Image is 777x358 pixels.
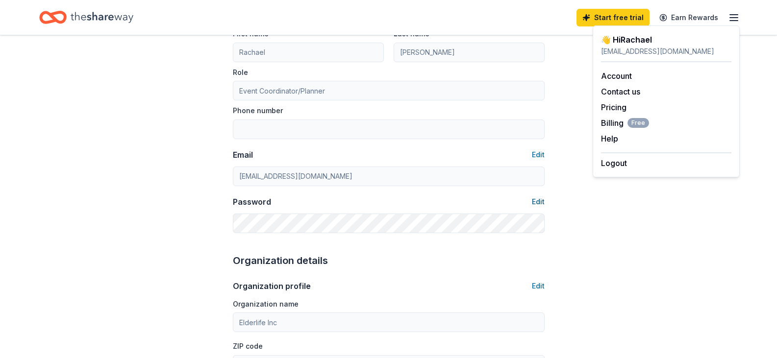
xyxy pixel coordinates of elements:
[601,117,649,129] span: Billing
[653,9,724,26] a: Earn Rewards
[233,149,253,161] div: Email
[576,9,650,26] a: Start free trial
[601,157,627,169] button: Logout
[601,117,649,129] button: BillingFree
[233,68,248,77] label: Role
[601,102,627,112] a: Pricing
[39,6,133,29] a: Home
[233,280,311,292] div: Organization profile
[601,34,731,46] div: 👋 Hi Rachael
[532,280,545,292] button: Edit
[601,133,618,144] button: Help
[233,196,271,208] div: Password
[233,106,283,116] label: Phone number
[532,149,545,161] button: Edit
[601,46,731,57] div: [EMAIL_ADDRESS][DOMAIN_NAME]
[627,118,649,128] span: Free
[601,71,632,81] a: Account
[233,253,545,268] div: Organization details
[601,86,640,97] button: Contact us
[532,196,545,208] button: Edit
[233,299,299,309] label: Organization name
[233,341,263,351] label: ZIP code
